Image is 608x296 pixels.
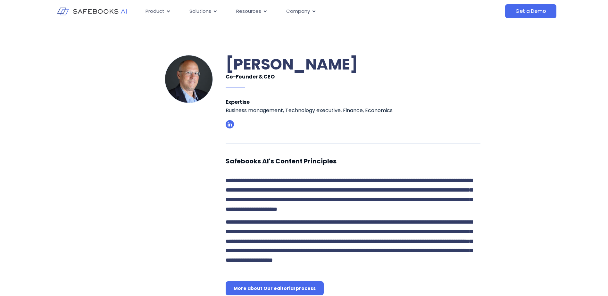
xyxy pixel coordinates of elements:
[146,8,164,15] span: Product
[236,8,261,15] span: Resources
[165,55,212,103] img: Ahikam Kaufman
[505,4,556,18] a: Get a Demo
[189,8,211,15] span: Solutions
[226,74,480,80] h6: Co-Founder & CEO
[140,5,441,18] nav: Menu
[226,97,480,107] h6: Expertise
[226,281,324,295] a: More about Our editorial process
[286,8,310,15] span: Company
[226,157,480,166] h4: Safebooks AI's Content Principles
[140,5,441,18] div: Menu Toggle
[515,8,546,14] span: Get a Demo
[226,107,480,114] p: Business management, Technology executive, Finance, Economics
[226,55,480,74] h1: [PERSON_NAME]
